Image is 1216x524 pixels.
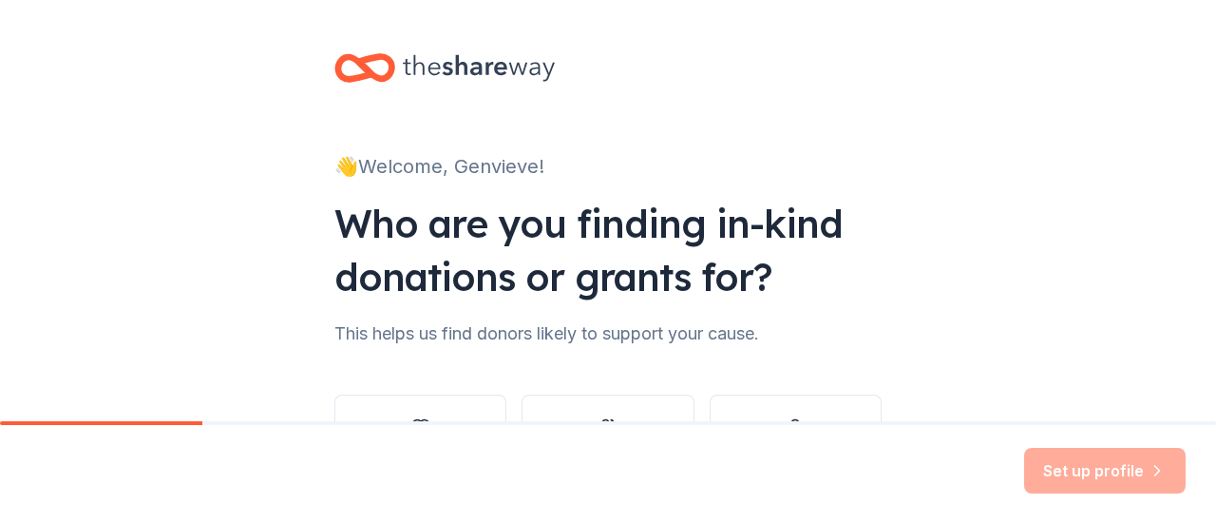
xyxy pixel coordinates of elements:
div: 👋 Welcome, Genvieve! [334,151,882,182]
button: Individual [710,395,882,486]
button: Other group [522,395,693,486]
div: This helps us find donors likely to support your cause. [334,319,882,349]
button: Nonprofit [334,395,506,486]
div: Who are you finding in-kind donations or grants for? [334,197,882,303]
